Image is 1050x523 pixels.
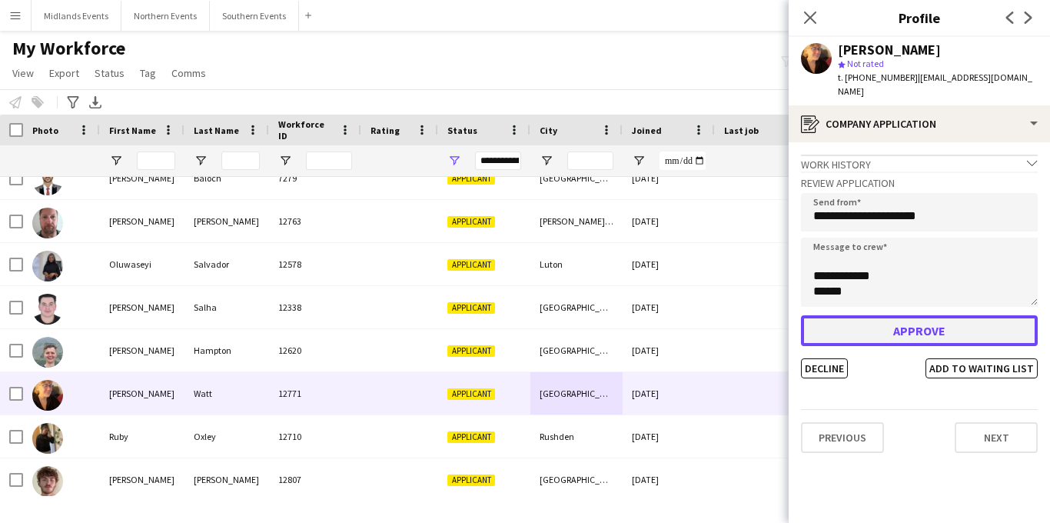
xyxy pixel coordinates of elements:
div: Rushden [530,415,623,458]
span: City [540,125,557,136]
img: Oluwaseyi Salvador [32,251,63,281]
span: Comms [171,66,206,80]
div: [DATE] [623,157,715,199]
span: Rating [370,125,400,136]
div: [GEOGRAPHIC_DATA] [530,372,623,415]
div: [DATE] [623,243,715,285]
a: Comms [165,63,212,83]
img: Rupert Hobson [32,466,63,497]
span: Not rated [847,58,884,69]
div: Company application [789,105,1050,142]
input: First Name Filter Input [137,152,175,170]
div: Oxley [184,415,269,458]
button: Approve [801,315,1038,346]
div: 12338 [269,286,361,328]
div: 12771 [269,372,361,415]
span: Joined [632,125,662,136]
div: [PERSON_NAME] [100,286,184,328]
span: Status [447,125,477,136]
div: Watt [184,372,269,415]
div: [DATE] [623,329,715,371]
app-action-btn: Export XLSX [86,93,105,112]
div: Hampton [184,329,269,371]
button: Open Filter Menu [632,154,646,168]
span: Applicant [447,173,495,185]
img: Omar Salha [32,294,63,325]
div: [PERSON_NAME] [100,329,184,371]
div: Ruby [100,415,184,458]
span: Last job [724,125,759,136]
span: My Workforce [12,37,125,60]
a: Tag [134,63,162,83]
span: Tag [140,66,156,80]
div: [PERSON_NAME]-in-[GEOGRAPHIC_DATA] [530,200,623,242]
a: View [6,63,40,83]
button: Open Filter Menu [109,154,123,168]
button: Open Filter Menu [194,154,208,168]
span: Last Name [194,125,239,136]
div: Salvador [184,243,269,285]
button: Open Filter Menu [540,154,553,168]
button: Open Filter Menu [447,154,461,168]
div: 12807 [269,458,361,501]
a: Status [88,63,131,83]
div: 12710 [269,415,361,458]
button: Next [955,422,1038,453]
span: Applicant [447,431,495,443]
div: 12578 [269,243,361,285]
div: Work history [801,155,1038,172]
span: Applicant [447,388,495,400]
span: | [EMAIL_ADDRESS][DOMAIN_NAME] [838,72,1032,97]
div: Oluwaseyi [100,243,184,285]
div: [PERSON_NAME] [100,157,184,199]
div: [DATE] [623,415,715,458]
input: Joined Filter Input [660,152,706,170]
div: Luton [530,243,623,285]
div: [GEOGRAPHIC_DATA] [530,329,623,371]
span: Export [49,66,79,80]
div: [PERSON_NAME] [100,372,184,415]
div: [DATE] [623,372,715,415]
button: Southern Events [210,1,299,31]
span: Applicant [447,216,495,228]
img: Muhammad Ibrahim Baloch [32,165,63,195]
img: Roslynn Watt [32,380,63,411]
span: View [12,66,34,80]
a: Export [43,63,85,83]
div: Baloch [184,157,269,199]
div: [DATE] [623,200,715,242]
div: 7279 [269,157,361,199]
button: Previous [801,422,884,453]
span: t. [PHONE_NUMBER] [838,72,918,83]
div: [PERSON_NAME] [184,200,269,242]
app-action-btn: Advanced filters [64,93,82,112]
input: City Filter Input [567,152,613,170]
div: [DATE] [623,286,715,328]
span: Applicant [447,475,495,486]
button: Open Filter Menu [278,154,292,168]
div: [PERSON_NAME] [100,458,184,501]
div: [PERSON_NAME] [184,458,269,501]
button: Midlands Events [32,1,121,31]
img: Robert Hampton [32,337,63,368]
div: [GEOGRAPHIC_DATA] [530,458,623,501]
div: 12620 [269,329,361,371]
div: [GEOGRAPHIC_DATA] [530,286,623,328]
span: Workforce ID [278,118,334,142]
img: Ruby Oxley [32,423,63,454]
span: Applicant [447,345,495,357]
button: Add to waiting list [925,358,1038,378]
input: Last Name Filter Input [221,152,260,170]
span: Status [95,66,125,80]
div: [DATE] [623,458,715,501]
span: Applicant [447,259,495,271]
span: First Name [109,125,156,136]
input: Workforce ID Filter Input [306,152,352,170]
div: [PERSON_NAME] [838,43,941,57]
div: [PERSON_NAME] [100,200,184,242]
div: 12763 [269,200,361,242]
div: [GEOGRAPHIC_DATA] [530,157,623,199]
h3: Profile [789,8,1050,28]
button: Decline [801,358,848,378]
h3: Review Application [801,176,1038,190]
